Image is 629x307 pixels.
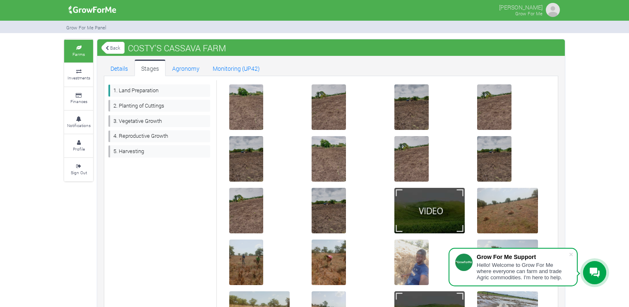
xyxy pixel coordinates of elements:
small: Profile [73,146,85,152]
small: Grow For Me Panel [66,24,106,31]
small: Grow For Me [515,10,543,17]
img: growforme image [545,2,561,18]
a: 3. Vegetative Growth [108,115,210,127]
a: Stages [134,60,166,76]
a: Monitoring (UP42) [206,60,266,76]
a: 2. Planting of Cuttings [108,100,210,112]
div: Hello! Welcome to Grow For Me where everyone can farm and trade Agric commodities. I'm here to help. [477,262,569,281]
small: Notifications [67,122,91,128]
a: Farms [64,40,93,62]
a: Notifications [64,111,93,134]
a: 4. Reproductive Growth [108,130,210,142]
span: COSTY'S CASSAVA FARM [126,40,228,56]
small: Sign Out [71,170,87,175]
a: 1. Land Preparation [108,84,210,96]
img: growforme image [66,2,119,18]
div: Grow For Me Support [477,254,569,260]
small: Finances [70,98,87,104]
small: Farms [72,51,85,57]
p: [PERSON_NAME] [499,2,543,12]
a: Agronomy [166,60,206,76]
a: Back [101,41,125,55]
a: Finances [64,87,93,110]
a: Sign Out [64,158,93,181]
a: 5. Harvesting [108,145,210,157]
a: Profile [64,134,93,157]
a: Investments [64,63,93,86]
a: Details [104,60,134,76]
small: Investments [67,75,90,81]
